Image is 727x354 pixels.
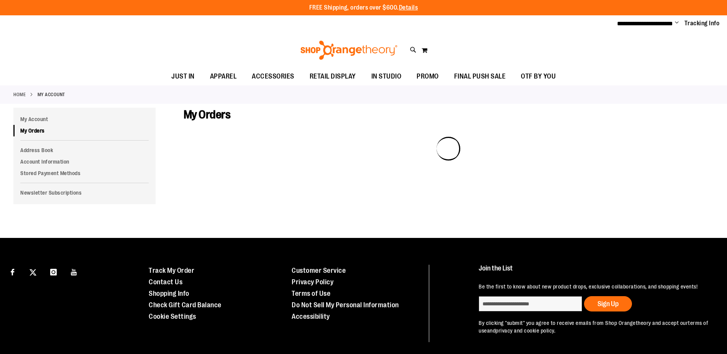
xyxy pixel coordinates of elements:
[13,91,26,98] a: Home
[364,68,409,85] a: IN STUDIO
[454,68,506,85] span: FINAL PUSH SALE
[479,265,709,279] h4: Join the List
[149,267,194,274] a: Track My Order
[30,269,36,276] img: Twitter
[446,68,514,85] a: FINAL PUSH SALE
[399,4,418,11] a: Details
[13,144,156,156] a: Address Book
[299,41,399,60] img: Shop Orangetheory
[597,300,619,308] span: Sign Up
[409,68,446,85] a: PROMO
[309,3,418,12] p: FREE Shipping, orders over $600.
[210,68,237,85] span: APPAREL
[371,68,402,85] span: IN STUDIO
[149,313,196,320] a: Cookie Settings
[292,301,399,309] a: Do Not Sell My Personal Information
[496,328,555,334] a: privacy and cookie policy.
[584,296,632,311] button: Sign Up
[149,278,182,286] a: Contact Us
[292,313,330,320] a: Accessibility
[171,68,195,85] span: JUST IN
[521,68,556,85] span: OTF BY YOU
[184,108,231,121] span: My Orders
[244,68,302,85] a: ACCESSORIES
[202,68,245,85] a: APPAREL
[310,68,356,85] span: RETAIL DISPLAY
[292,278,333,286] a: Privacy Policy
[38,91,65,98] strong: My Account
[684,19,720,28] a: Tracking Info
[675,20,679,27] button: Account menu
[479,283,709,290] p: Be the first to know about new product drops, exclusive collaborations, and shopping events!
[13,125,156,136] a: My Orders
[13,113,156,125] a: My Account
[6,265,19,278] a: Visit our Facebook page
[47,265,60,278] a: Visit our Instagram page
[13,156,156,167] a: Account Information
[479,296,582,311] input: enter email
[164,68,202,85] a: JUST IN
[252,68,294,85] span: ACCESSORIES
[13,187,156,198] a: Newsletter Subscriptions
[417,68,439,85] span: PROMO
[292,267,346,274] a: Customer Service
[513,68,563,85] a: OTF BY YOU
[149,301,222,309] a: Check Gift Card Balance
[26,265,40,278] a: Visit our X page
[67,265,81,278] a: Visit our Youtube page
[479,319,709,334] p: By clicking "submit" you agree to receive emails from Shop Orangetheory and accept our and
[149,290,189,297] a: Shopping Info
[292,290,330,297] a: Terms of Use
[302,68,364,85] a: RETAIL DISPLAY
[13,167,156,179] a: Stored Payment Methods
